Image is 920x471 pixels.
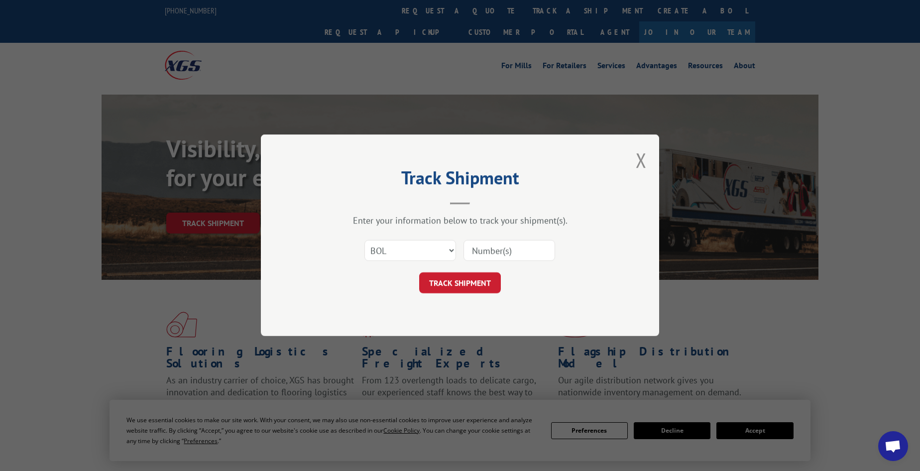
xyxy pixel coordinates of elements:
input: Number(s) [463,240,555,261]
h2: Track Shipment [311,171,609,190]
button: Close modal [636,147,647,173]
button: TRACK SHIPMENT [419,273,501,294]
div: Open chat [878,431,908,461]
div: Enter your information below to track your shipment(s). [311,215,609,227]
